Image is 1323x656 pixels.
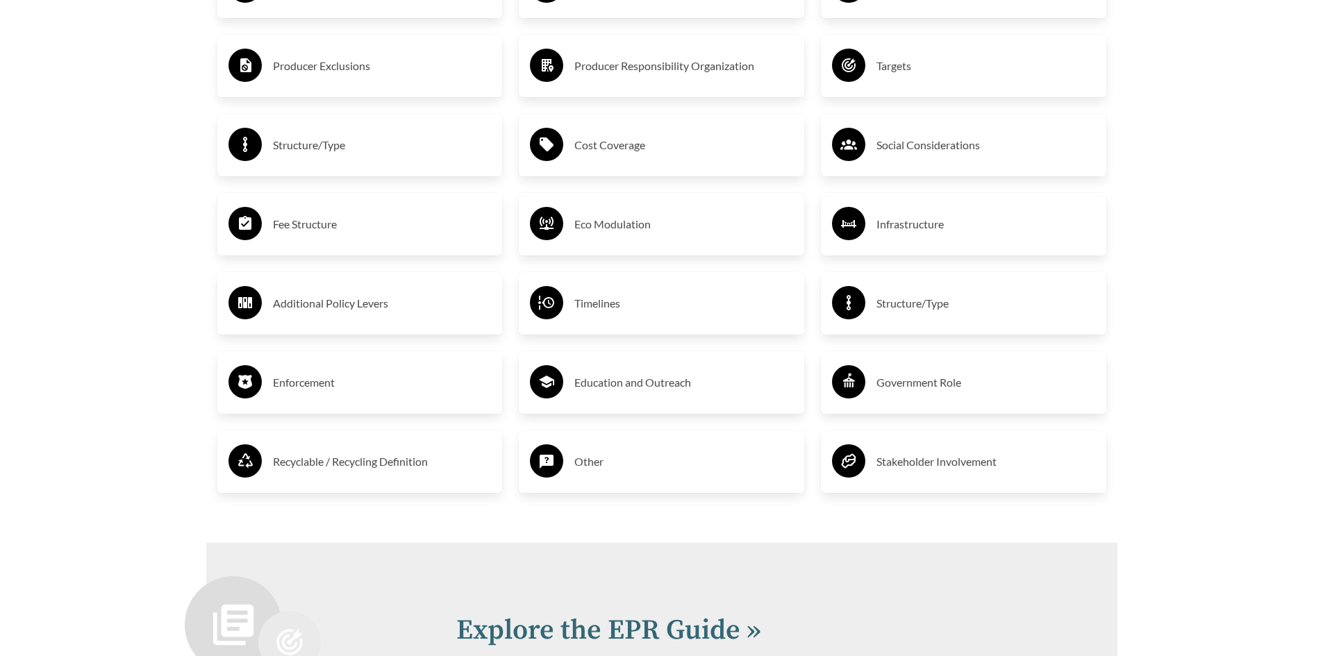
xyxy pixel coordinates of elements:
h3: Structure/Type [876,292,1095,314]
h3: Additional Policy Levers [273,292,492,314]
h3: Stakeholder Involvement [876,451,1095,473]
h3: Cost Coverage [574,134,793,156]
h3: Targets [876,55,1095,77]
h3: Other [574,451,793,473]
h3: Recyclable / Recycling Definition [273,451,492,473]
h3: Timelines [574,292,793,314]
h3: Producer Exclusions [273,55,492,77]
h3: Government Role [876,371,1095,394]
h3: Fee Structure [273,213,492,235]
a: Explore the EPR Guide » [456,613,761,648]
h3: Social Considerations [876,134,1095,156]
h3: Enforcement [273,371,492,394]
h3: Structure/Type [273,134,492,156]
h3: Infrastructure [876,213,1095,235]
h3: Producer Responsibility Organization [574,55,793,77]
h3: Education and Outreach [574,371,793,394]
h3: Eco Modulation [574,213,793,235]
